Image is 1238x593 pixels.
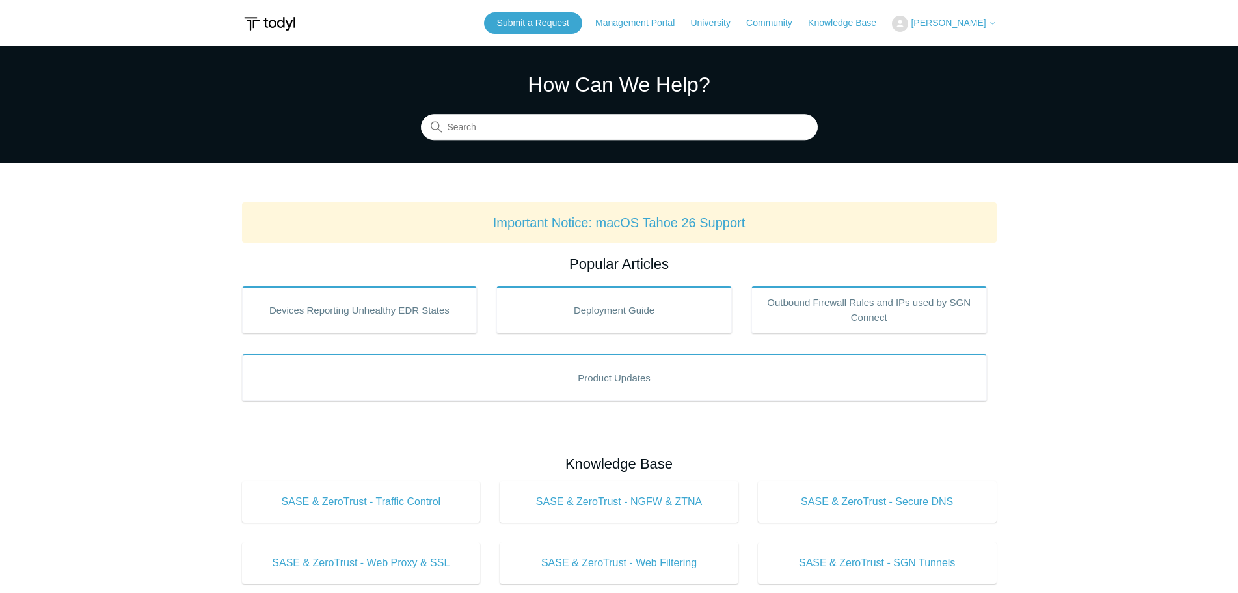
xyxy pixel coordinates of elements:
a: Deployment Guide [496,286,732,333]
a: SASE & ZeroTrust - Web Filtering [500,542,738,584]
img: Todyl Support Center Help Center home page [242,12,297,36]
a: Management Portal [595,16,688,30]
a: Community [746,16,805,30]
a: University [690,16,743,30]
a: Devices Reporting Unhealthy EDR States [242,286,478,333]
a: SASE & ZeroTrust - Web Proxy & SSL [242,542,481,584]
span: SASE & ZeroTrust - SGN Tunnels [777,555,977,571]
span: SASE & ZeroTrust - Web Proxy & SSL [262,555,461,571]
span: SASE & ZeroTrust - Web Filtering [519,555,719,571]
h1: How Can We Help? [421,69,818,100]
h2: Knowledge Base [242,453,997,475]
h2: Popular Articles [242,253,997,275]
a: SASE & ZeroTrust - Traffic Control [242,481,481,523]
button: [PERSON_NAME] [892,16,996,32]
a: Outbound Firewall Rules and IPs used by SGN Connect [751,286,987,333]
a: Knowledge Base [808,16,889,30]
a: SASE & ZeroTrust - SGN Tunnels [758,542,997,584]
span: SASE & ZeroTrust - NGFW & ZTNA [519,494,719,510]
span: SASE & ZeroTrust - Secure DNS [777,494,977,510]
a: SASE & ZeroTrust - Secure DNS [758,481,997,523]
a: Product Updates [242,354,987,401]
span: SASE & ZeroTrust - Traffic Control [262,494,461,510]
a: SASE & ZeroTrust - NGFW & ZTNA [500,481,738,523]
input: Search [421,115,818,141]
a: Important Notice: macOS Tahoe 26 Support [493,215,746,230]
a: Submit a Request [484,12,582,34]
span: [PERSON_NAME] [911,18,986,28]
